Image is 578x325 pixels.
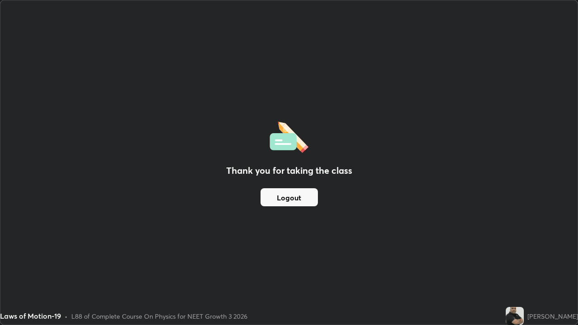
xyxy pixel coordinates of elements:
div: L88 of Complete Course On Physics for NEET Growth 3 2026 [71,311,247,321]
img: eacf0803778e41e7b506779bab53d040.jpg [506,307,524,325]
img: offlineFeedback.1438e8b3.svg [270,119,308,153]
button: Logout [261,188,318,206]
div: • [65,311,68,321]
h2: Thank you for taking the class [226,164,352,177]
div: [PERSON_NAME] [527,311,578,321]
